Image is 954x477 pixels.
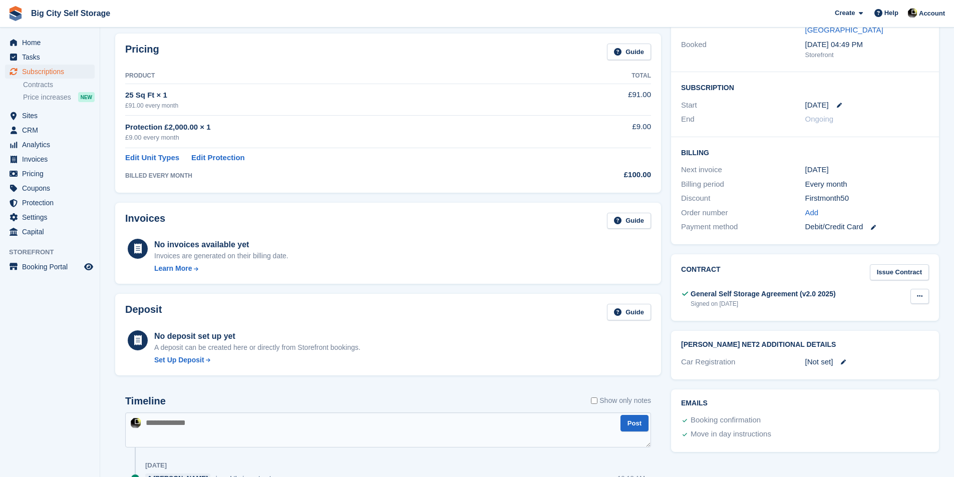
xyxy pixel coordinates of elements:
span: Capital [22,225,82,239]
a: Guide [607,304,651,320]
div: Move in day instructions [691,428,771,440]
a: Guide [607,44,651,60]
div: Debit/Credit Card [805,221,929,233]
div: No deposit set up yet [154,330,361,342]
a: Add [805,207,819,219]
a: Issue Contract [870,264,929,281]
div: BILLED EVERY MONTH [125,171,554,180]
div: Every month [805,179,929,190]
span: Booking Portal [22,260,82,274]
a: Guide [607,213,651,229]
p: A deposit can be created here or directly from Storefront bookings. [154,342,361,353]
h2: Emails [681,399,929,407]
a: menu [5,152,95,166]
a: Preview store [83,261,95,273]
div: General Self Storage Agreement (v2.0 2025) [691,289,836,299]
td: £91.00 [554,84,651,115]
span: Pricing [22,167,82,181]
h2: [PERSON_NAME] Net2 Additional Details [681,341,929,349]
div: Booking confirmation [691,414,761,426]
div: [DATE] 04:49 PM [805,39,929,51]
a: menu [5,36,95,50]
a: Contracts [23,80,95,90]
a: menu [5,196,95,210]
a: menu [5,181,95,195]
div: Storefront [805,50,929,60]
a: menu [5,167,95,181]
h2: Deposit [125,304,162,320]
div: Order number [681,207,805,219]
div: No invoices available yet [154,239,288,251]
img: Patrick Nevin [130,417,141,428]
div: [DATE] [145,461,167,469]
span: Subscriptions [22,65,82,79]
span: Storefront [9,247,100,257]
span: Home [22,36,82,50]
div: Billing period [681,179,805,190]
span: Analytics [22,138,82,152]
span: Price increases [23,93,71,102]
div: Invoices are generated on their billing date. [154,251,288,261]
time: 2025-08-20 23:00:00 UTC [805,100,829,111]
a: menu [5,109,95,123]
span: Protection [22,196,82,210]
a: menu [5,123,95,137]
img: Patrick Nevin [907,8,917,18]
div: £9.00 every month [125,133,554,143]
h2: Timeline [125,395,166,407]
div: End [681,114,805,125]
div: [DATE] [805,164,929,176]
th: Product [125,68,554,84]
a: Edit Unit Types [125,152,179,164]
a: menu [5,260,95,274]
h2: Invoices [125,213,165,229]
div: Signed on [DATE] [691,299,836,308]
a: menu [5,50,95,64]
span: CRM [22,123,82,137]
a: Learn More [154,263,288,274]
h2: Subscription [681,82,929,92]
div: Set Up Deposit [154,355,204,365]
h2: Pricing [125,44,159,60]
div: Next invoice [681,164,805,176]
div: Start [681,100,805,111]
span: Tasks [22,50,82,64]
span: Account [919,9,945,19]
span: Coupons [22,181,82,195]
div: [Not set] [805,356,929,368]
div: Firstmonth50 [805,193,929,204]
a: menu [5,138,95,152]
span: Help [884,8,898,18]
div: Payment method [681,221,805,233]
div: £100.00 [554,169,651,181]
span: Settings [22,210,82,224]
a: Price increases NEW [23,92,95,103]
span: Create [835,8,855,18]
div: 25 Sq Ft × 1 [125,90,554,101]
a: Edit Protection [191,152,245,164]
div: NEW [78,92,95,102]
a: menu [5,225,95,239]
div: Learn More [154,263,192,274]
div: Protection £2,000.00 × 1 [125,122,554,133]
span: Sites [22,109,82,123]
button: Post [620,415,649,431]
h2: Contract [681,264,721,281]
span: Invoices [22,152,82,166]
a: menu [5,65,95,79]
div: £91.00 every month [125,101,554,110]
a: Set Up Deposit [154,355,361,365]
a: menu [5,210,95,224]
a: Big City Self Storage [27,5,114,22]
span: Ongoing [805,115,834,123]
div: Discount [681,193,805,204]
div: Car Registration [681,356,805,368]
div: Booked [681,39,805,60]
th: Total [554,68,651,84]
img: stora-icon-8386f47178a22dfd0bd8f6a31ec36ba5ce8667c1dd55bd0f319d3a0aa187defe.svg [8,6,23,21]
label: Show only notes [591,395,651,406]
h2: Billing [681,147,929,157]
td: £9.00 [554,116,651,148]
input: Show only notes [591,395,597,406]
